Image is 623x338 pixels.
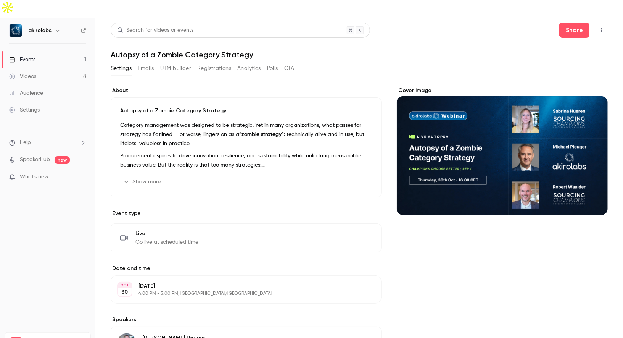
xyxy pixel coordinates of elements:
[138,62,154,74] button: Emails
[10,24,22,37] img: akirolabs
[9,139,86,147] li: help-dropdown-opener
[267,62,278,74] button: Polls
[9,106,40,114] div: Settings
[397,87,608,94] label: Cover image
[111,50,608,59] h1: Autopsy of a Zombie Category Strategy
[120,107,372,115] p: Autopsy of a Zombie Category Strategy
[135,230,198,238] span: Live
[120,121,372,148] p: Category management was designed to be strategic. Yet in many organizations, what passes for stra...
[239,132,284,137] strong: “zombie strategy”
[55,156,70,164] span: new
[284,62,295,74] button: CTA
[197,62,231,74] button: Registrations
[120,176,166,188] button: Show more
[111,210,382,217] p: Event type
[559,23,589,38] button: Share
[111,316,382,323] label: Speakers
[111,265,382,272] label: Date and time
[237,62,261,74] button: Analytics
[135,238,198,246] span: Go live at scheduled time
[20,156,50,164] a: SpeakerHub
[111,62,132,74] button: Settings
[20,173,48,181] span: What's new
[120,151,372,170] p: Procurement aspires to drive innovation, resilience, and sustainability while unlocking measurabl...
[9,73,36,80] div: Videos
[28,27,52,34] h6: akirolabs
[20,139,31,147] span: Help
[9,56,35,63] div: Events
[122,288,128,296] p: 30
[138,291,341,297] p: 4:00 PM - 5:00 PM, [GEOGRAPHIC_DATA]/[GEOGRAPHIC_DATA]
[9,89,43,97] div: Audience
[118,283,132,288] div: OCT
[160,62,191,74] button: UTM builder
[117,26,193,34] div: Search for videos or events
[138,282,341,290] p: [DATE]
[111,87,382,94] label: About
[397,87,608,215] section: Cover image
